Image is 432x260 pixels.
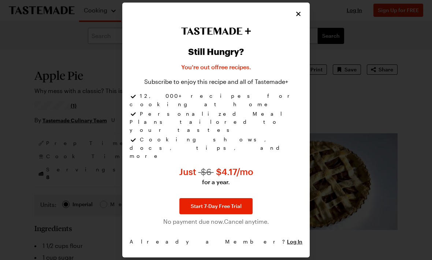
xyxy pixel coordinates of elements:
span: Just $ 4.17 /mo [179,166,253,177]
li: Cooking shows, docs, tips, and more [130,135,302,160]
span: Already a Member? [130,238,302,246]
p: You're out of free recipes . [181,63,251,71]
span: $ 6 [198,166,214,177]
p: Subscribe to enjoy this recipe and all of Tastemade+ [144,77,288,86]
span: Start 7-Day Free Trial [191,203,242,210]
p: Just $4.17 per month for a year instead of $6 [179,166,253,186]
li: Personalized Meal Plans tailored to your tastes [130,110,302,135]
img: Tastemade+ [181,27,251,35]
h2: Still Hungry? [188,47,244,57]
button: Close [294,10,302,18]
span: No payment due now. Cancel anytime. [163,217,269,226]
button: Log In [287,238,302,245]
li: 12,000+ recipes for cooking at home [130,92,302,109]
a: Start 7-Day Free Trial [179,198,253,214]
